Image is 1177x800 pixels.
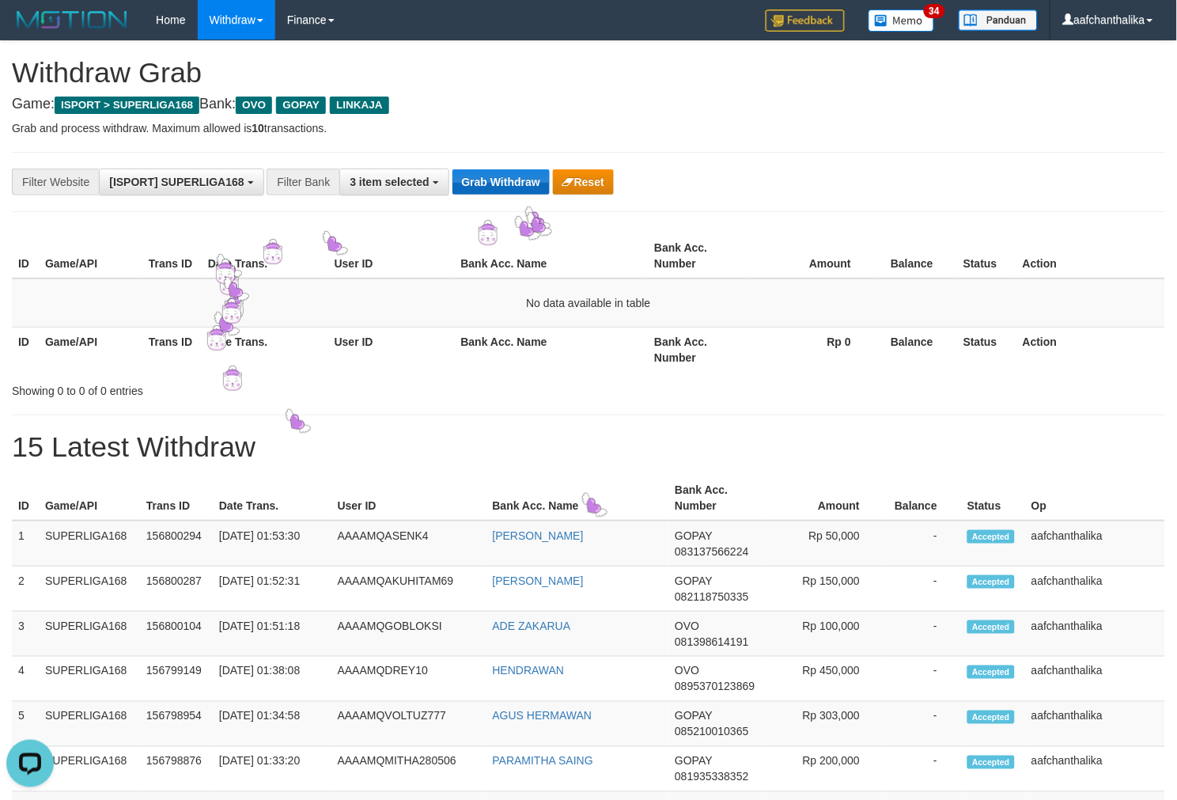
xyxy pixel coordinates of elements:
[875,233,957,279] th: Balance
[276,97,326,114] span: GOPAY
[884,612,961,657] td: -
[39,233,142,279] th: Game/API
[1016,233,1165,279] th: Action
[884,702,961,747] td: -
[675,590,748,603] span: Copy 082118750335 to clipboard
[331,521,486,567] td: AAAAMQASENK4
[884,521,961,567] td: -
[967,575,1015,589] span: Accepted
[493,574,584,587] a: [PERSON_NAME]
[668,476,767,521] th: Bank Acc. Number
[202,233,328,279] th: Date Trans.
[751,233,875,279] th: Amount
[1025,702,1165,747] td: aafchanthalika
[455,233,649,279] th: Bank Acc. Name
[767,521,884,567] td: Rp 50,000
[957,233,1016,279] th: Status
[140,657,213,702] td: 156799149
[142,233,202,279] th: Trans ID
[6,6,54,54] button: Open LiveChat chat widget
[252,122,264,135] strong: 10
[1016,327,1165,372] th: Action
[1025,657,1165,702] td: aafchanthalika
[99,169,263,195] button: [ISPORT] SUPERLIGA168
[12,57,1165,89] h1: Withdraw Grab
[1025,521,1165,567] td: aafchanthalika
[675,545,748,558] span: Copy 083137566224 to clipboard
[455,327,649,372] th: Bank Acc. Name
[1025,612,1165,657] td: aafchanthalika
[493,755,593,768] a: PARAMITHA SAING
[140,702,213,747] td: 156798954
[12,612,39,657] td: 3
[39,521,140,567] td: SUPERLIGA168
[767,747,884,792] td: Rp 200,000
[493,710,592,722] a: AGUS HERMAWAN
[493,620,571,632] a: ADE ZAKARUA
[12,431,1165,463] h1: 15 Latest Withdraw
[553,169,614,195] button: Reset
[959,9,1038,31] img: panduan.png
[140,521,213,567] td: 156800294
[12,567,39,612] td: 2
[331,747,486,792] td: AAAAMQMITHA280506
[328,233,455,279] th: User ID
[213,521,331,567] td: [DATE] 01:53:30
[767,657,884,702] td: Rp 450,000
[331,476,486,521] th: User ID
[236,97,272,114] span: OVO
[1025,476,1165,521] th: Op
[767,702,884,747] td: Rp 303,000
[331,612,486,657] td: AAAAMQGOBLOKSI
[961,476,1025,521] th: Status
[493,665,565,677] a: HENDRAWAN
[675,755,712,768] span: GOPAY
[12,279,1165,328] td: No data available in table
[675,771,748,783] span: Copy 081935338352 to clipboard
[767,612,884,657] td: Rp 100,000
[967,530,1015,544] span: Accepted
[967,711,1015,724] span: Accepted
[12,169,99,195] div: Filter Website
[675,710,712,722] span: GOPAY
[875,327,957,372] th: Balance
[967,620,1015,634] span: Accepted
[675,726,748,738] span: Copy 085210010365 to clipboard
[213,702,331,747] td: [DATE] 01:34:58
[675,665,699,677] span: OVO
[39,476,140,521] th: Game/API
[140,612,213,657] td: 156800104
[331,567,486,612] td: AAAAMQAKUHITAM69
[884,567,961,612] td: -
[12,521,39,567] td: 1
[924,4,945,18] span: 34
[675,620,699,632] span: OVO
[751,327,875,372] th: Rp 0
[12,8,132,32] img: MOTION_logo.png
[39,612,140,657] td: SUPERLIGA168
[12,377,479,399] div: Showing 0 to 0 of 0 entries
[675,681,755,693] span: Copy 0895370123869 to clipboard
[884,476,961,521] th: Balance
[869,9,935,32] img: Button%20Memo.svg
[39,657,140,702] td: SUPERLIGA168
[648,233,751,279] th: Bank Acc. Number
[648,327,751,372] th: Bank Acc. Number
[39,567,140,612] td: SUPERLIGA168
[213,476,331,521] th: Date Trans.
[331,702,486,747] td: AAAAMQVOLTUZ777
[12,327,39,372] th: ID
[675,574,712,587] span: GOPAY
[350,176,429,188] span: 3 item selected
[1025,747,1165,792] td: aafchanthalika
[766,9,845,32] img: Feedback.jpg
[493,529,584,542] a: [PERSON_NAME]
[142,327,202,372] th: Trans ID
[39,327,142,372] th: Game/API
[12,97,1165,112] h4: Game: Bank:
[339,169,448,195] button: 3 item selected
[330,97,389,114] span: LINKAJA
[452,169,550,195] button: Grab Withdraw
[39,747,140,792] td: SUPERLIGA168
[767,567,884,612] td: Rp 150,000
